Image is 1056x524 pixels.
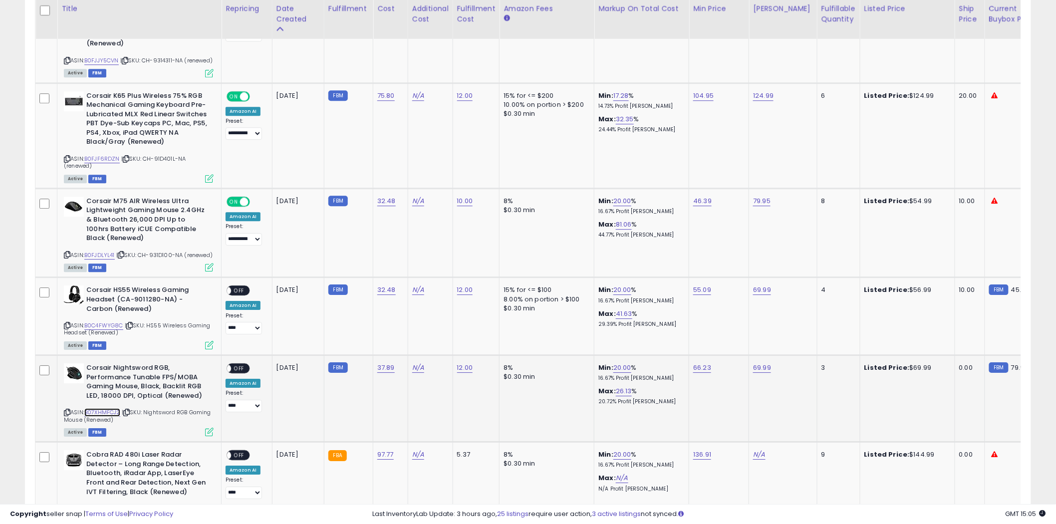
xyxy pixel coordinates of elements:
span: ON [228,197,240,206]
div: [DATE] [276,450,316,459]
p: 16.67% Profit [PERSON_NAME] [598,297,681,304]
b: Cobra RAD 480i Laser Radar Detector – Long Range Detection, Bluetooth, iRadar App, LaserEye Front... [86,450,208,499]
a: 41.63 [616,309,632,319]
div: Title [61,3,217,13]
small: FBA [328,450,347,461]
div: Preset: [226,223,264,246]
span: FBM [88,263,106,272]
small: FBM [989,284,1009,295]
div: 9 [821,450,852,459]
span: | SKU: CH-931D100-NA (renewed) [116,251,213,259]
a: 12.00 [457,363,473,373]
div: $69.99 [864,363,947,372]
a: 69.99 [753,285,771,295]
b: Max: [598,220,616,229]
div: Preset: [226,390,264,412]
div: ASIN: [64,91,214,182]
div: % [598,91,681,110]
div: [DATE] [276,91,316,100]
div: Amazon AI [226,212,261,221]
span: All listings currently available for purchase on Amazon [64,428,87,437]
div: Amazon AI [226,301,261,310]
small: Amazon Fees. [504,13,510,22]
b: Listed Price: [864,363,910,372]
a: 79.95 [753,196,771,206]
div: 20.00 [959,91,977,100]
a: N/A [412,285,424,295]
p: 16.67% Profit [PERSON_NAME] [598,375,681,382]
div: Preset: [226,477,264,499]
a: 20.00 [613,196,631,206]
b: Corsair HS55 Wireless Gaming Headset (CA-9011280-NA) - Carbon (Renewed) [86,285,208,316]
div: Current Buybox Price [989,3,1041,24]
div: Preset: [226,118,264,140]
span: OFF [231,364,247,373]
div: 8% [504,363,586,372]
a: N/A [412,196,424,206]
b: Listed Price: [864,91,910,100]
div: Fulfillable Quantity [821,3,856,24]
span: OFF [231,451,247,460]
a: 10.00 [457,196,473,206]
div: 6 [821,91,852,100]
div: $0.30 min [504,206,586,215]
div: $56.99 [864,285,947,294]
a: 12.00 [457,91,473,101]
small: FBM [328,362,348,373]
a: 104.95 [693,91,714,101]
span: | SKU: CH-91D401L-NA (renewed) [64,155,186,170]
span: | SKU: CH-9314311-NA (renewed) [120,56,213,64]
b: Min: [598,196,613,206]
span: 79.99 [1011,363,1029,372]
img: 41W2c8zhEQL._SL40_.jpg [64,450,84,470]
b: Max: [598,114,616,124]
a: N/A [412,91,424,101]
div: Ship Price [959,3,981,24]
a: N/A [412,363,424,373]
a: 20.00 [613,285,631,295]
p: N/A Profit [PERSON_NAME] [598,486,681,493]
b: Corsair M75 AIR Wireless Ultra Lightweight Gaming Mouse 2.4GHz & Bluetooth 26,000 DPI Up to 100hr... [86,197,208,246]
div: Cost [377,3,404,13]
div: Additional Cost [412,3,449,24]
div: 5.37 [457,450,492,459]
a: Terms of Use [85,509,128,519]
a: Privacy Policy [129,509,173,519]
a: B0FJJY5CVN [84,56,119,65]
span: | SKU: HS55 Wireless Gaming Headset (Renewed) [64,321,211,336]
small: FBM [328,90,348,101]
div: Amazon AI [226,379,261,388]
div: ASIN: [64,197,214,270]
div: seller snap | | [10,510,173,519]
b: Listed Price: [864,285,910,294]
b: Listed Price: [864,196,910,206]
div: $144.99 [864,450,947,459]
div: ASIN: [64,285,214,348]
a: 46.39 [693,196,712,206]
div: $0.30 min [504,109,586,118]
a: 32.48 [377,285,396,295]
div: % [598,363,681,382]
div: $0.30 min [504,372,586,381]
b: Corsair K65 Plus Wireless 75% RGB Mechanical Gaming Keyboard Pre-Lubricated MLX Red Linear Switch... [86,91,208,149]
div: $0.30 min [504,304,586,313]
p: 16.67% Profit [PERSON_NAME] [598,462,681,469]
div: 0.00 [959,363,977,372]
b: Max: [598,473,616,483]
a: 66.23 [693,363,711,373]
b: Min: [598,285,613,294]
div: Preset: [226,312,264,335]
a: 3 active listings [592,509,641,519]
span: 2025-08-13 15:05 GMT [1006,509,1046,519]
div: Min Price [693,3,745,13]
b: Min: [598,91,613,100]
div: ASIN: [64,363,214,435]
span: OFF [249,92,264,100]
div: % [598,387,681,405]
div: % [598,220,681,239]
span: FBM [88,341,106,350]
div: Markup on Total Cost [598,3,685,13]
div: Amazon Fees [504,3,590,13]
div: $54.99 [864,197,947,206]
p: 20.72% Profit [PERSON_NAME] [598,398,681,405]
